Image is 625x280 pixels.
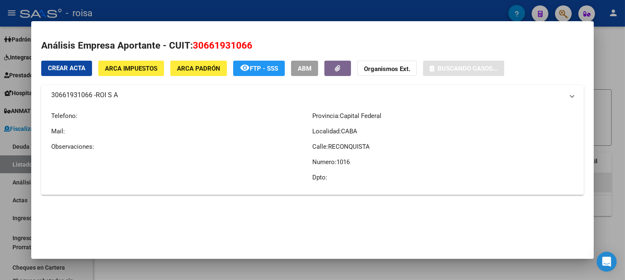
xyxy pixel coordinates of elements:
[291,61,318,76] button: ABM
[51,142,312,151] p: Observaciones:
[96,90,118,100] span: ROI S A
[41,61,92,76] button: Crear Acta
[193,40,252,51] span: 30661931066
[170,61,227,76] button: ARCA Padrón
[423,61,504,76] button: Buscando casos...
[312,127,573,136] p: Localidad:
[312,157,573,167] p: Numero:
[312,142,573,151] p: Calle:
[41,39,584,53] h2: Análisis Empresa Aportante - CUIT:
[597,252,617,272] div: Open Intercom Messenger
[240,63,250,73] mat-icon: remove_red_eye
[298,65,311,72] span: ABM
[105,65,157,72] span: ARCA Impuestos
[364,65,410,73] strong: Organismos Ext.
[233,61,285,76] button: FTP - SSS
[340,112,381,120] span: Capital Federal
[41,105,584,195] div: 30661931066 -ROI S A
[250,65,278,72] span: FTP - SSS
[357,61,417,76] button: Organismos Ext.
[328,143,370,150] span: RECONQUISTA
[177,65,220,72] span: ARCA Padrón
[341,128,357,135] span: CABA
[98,61,164,76] button: ARCA Impuestos
[51,111,312,120] p: Telefono:
[336,158,350,166] span: 1016
[312,173,573,182] p: Dpto:
[48,64,85,72] span: Crear Acta
[51,127,312,136] p: Mail:
[438,65,498,72] span: Buscando casos...
[312,111,573,120] p: Provincia:
[51,90,564,100] mat-panel-title: 30661931066 -
[41,85,584,105] mat-expansion-panel-header: 30661931066 -ROI S A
